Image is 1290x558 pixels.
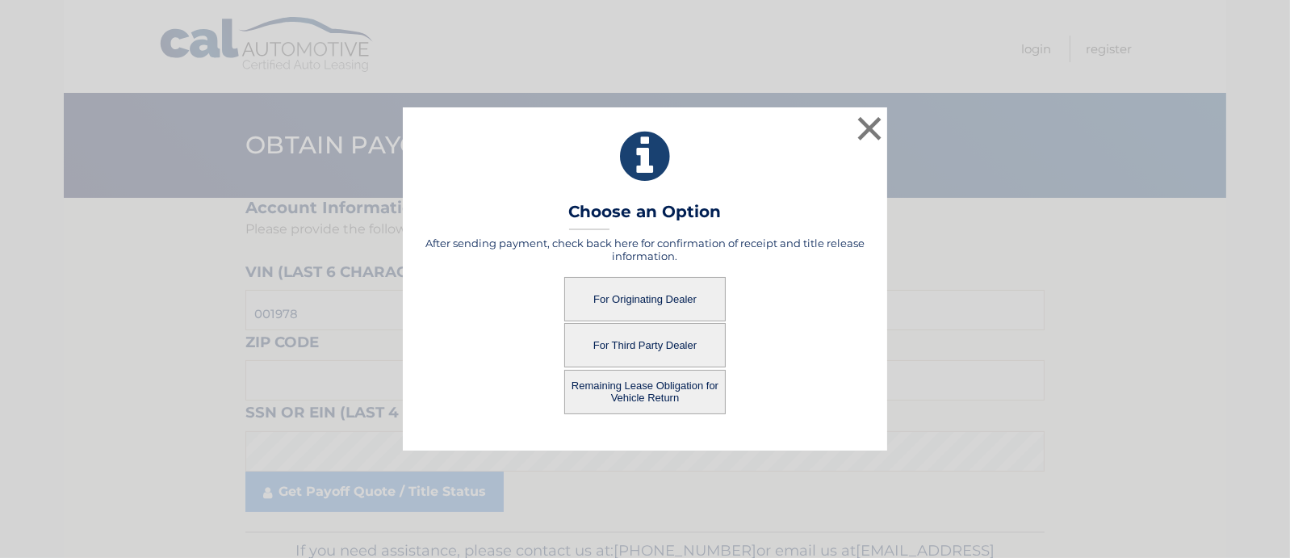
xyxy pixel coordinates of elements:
[423,237,867,262] h5: After sending payment, check back here for confirmation of receipt and title release information.
[564,277,726,321] button: For Originating Dealer
[564,370,726,414] button: Remaining Lease Obligation for Vehicle Return
[569,202,722,230] h3: Choose an Option
[564,323,726,367] button: For Third Party Dealer
[853,112,886,145] button: ×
